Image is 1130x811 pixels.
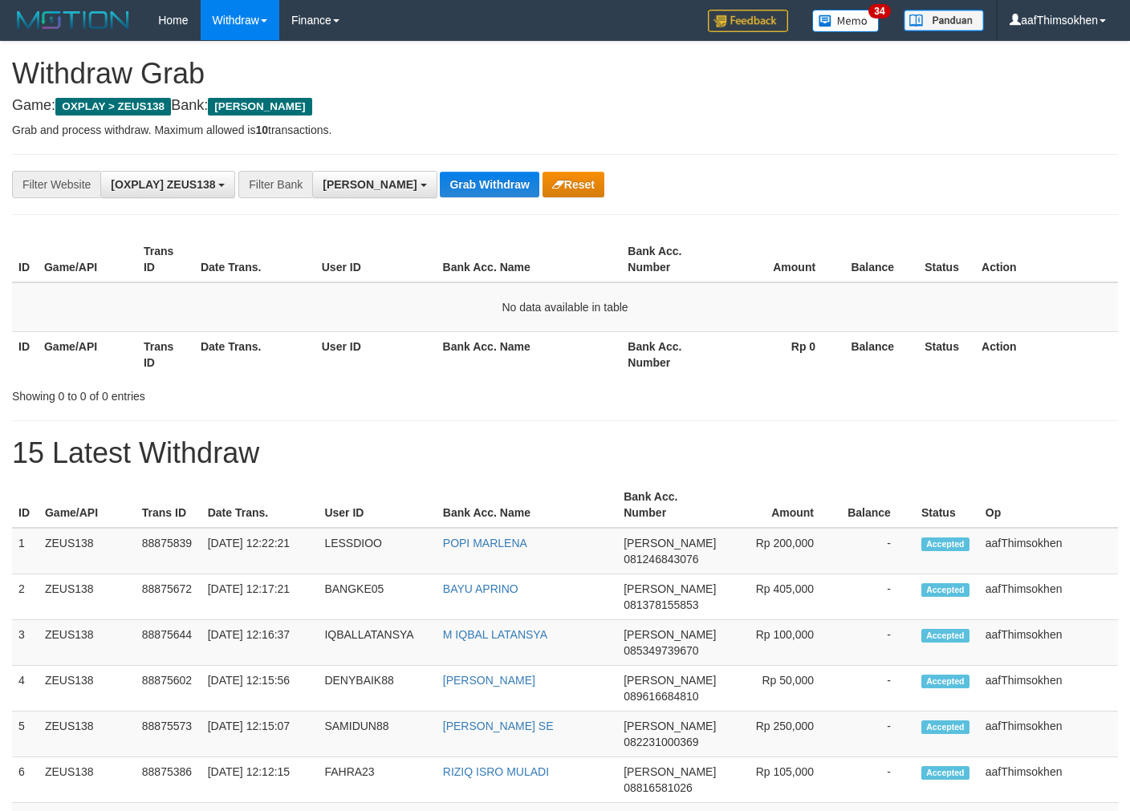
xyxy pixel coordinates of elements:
[979,482,1118,528] th: Op
[12,482,39,528] th: ID
[721,237,839,282] th: Amount
[12,98,1118,114] h4: Game: Bank:
[12,712,39,757] td: 5
[443,582,518,595] a: BAYU APRINO
[201,482,319,528] th: Date Trans.
[39,574,136,620] td: ZEUS138
[201,620,319,666] td: [DATE] 12:16:37
[617,482,722,528] th: Bank Acc. Number
[722,712,838,757] td: Rp 250,000
[137,331,194,377] th: Trans ID
[443,720,554,732] a: [PERSON_NAME] SE
[201,666,319,712] td: [DATE] 12:15:56
[443,674,535,687] a: [PERSON_NAME]
[812,10,880,32] img: Button%20Memo.svg
[721,331,839,377] th: Rp 0
[100,171,235,198] button: [OXPLAY] ZEUS138
[838,482,915,528] th: Balance
[318,482,436,528] th: User ID
[12,382,459,404] div: Showing 0 to 0 of 0 entries
[979,712,1118,757] td: aafThimsokhen
[12,58,1118,90] h1: Withdraw Grab
[838,666,915,712] td: -
[12,8,134,32] img: MOTION_logo.png
[624,553,698,566] span: Copy 081246843076 to clipboard
[624,674,716,687] span: [PERSON_NAME]
[839,331,918,377] th: Balance
[624,598,698,611] span: Copy 081378155853 to clipboard
[838,620,915,666] td: -
[315,331,437,377] th: User ID
[111,178,215,191] span: [OXPLAY] ZEUS138
[315,237,437,282] th: User ID
[921,629,969,643] span: Accepted
[39,757,136,803] td: ZEUS138
[437,331,622,377] th: Bank Acc. Name
[12,331,38,377] th: ID
[624,765,716,778] span: [PERSON_NAME]
[975,237,1118,282] th: Action
[201,528,319,574] td: [DATE] 12:22:21
[12,437,1118,469] h1: 15 Latest Withdraw
[39,666,136,712] td: ZEUS138
[12,574,39,620] td: 2
[624,736,698,748] span: Copy 082231000369 to clipboard
[621,331,721,377] th: Bank Acc. Number
[12,620,39,666] td: 3
[624,537,716,549] span: [PERSON_NAME]
[918,331,975,377] th: Status
[443,765,549,778] a: RIZIQ ISRO MULADI
[318,712,436,757] td: SAMIDUN88
[921,583,969,597] span: Accepted
[921,537,969,551] span: Accepted
[12,122,1118,138] p: Grab and process withdraw. Maximum allowed is transactions.
[318,574,436,620] td: BANGKE05
[918,237,975,282] th: Status
[39,712,136,757] td: ZEUS138
[201,574,319,620] td: [DATE] 12:17:21
[12,528,39,574] td: 1
[915,482,979,528] th: Status
[12,171,100,198] div: Filter Website
[137,237,194,282] th: Trans ID
[208,98,311,116] span: [PERSON_NAME]
[136,712,201,757] td: 88875573
[838,757,915,803] td: -
[722,482,838,528] th: Amount
[722,620,838,666] td: Rp 100,000
[136,757,201,803] td: 88875386
[318,620,436,666] td: IQBALLATANSYA
[624,644,698,657] span: Copy 085349739670 to clipboard
[979,574,1118,620] td: aafThimsokhen
[136,482,201,528] th: Trans ID
[201,712,319,757] td: [DATE] 12:15:07
[624,781,693,794] span: Copy 08816581026 to clipboard
[238,171,312,198] div: Filter Bank
[12,757,39,803] td: 6
[12,282,1118,332] td: No data available in table
[12,237,38,282] th: ID
[312,171,437,198] button: [PERSON_NAME]
[838,712,915,757] td: -
[979,666,1118,712] td: aafThimsokhen
[318,757,436,803] td: FAHRA23
[979,620,1118,666] td: aafThimsokhen
[722,574,838,620] td: Rp 405,000
[12,666,39,712] td: 4
[38,331,137,377] th: Game/API
[318,666,436,712] td: DENYBAIK88
[921,766,969,780] span: Accepted
[194,331,315,377] th: Date Trans.
[838,574,915,620] td: -
[975,331,1118,377] th: Action
[39,482,136,528] th: Game/API
[201,757,319,803] td: [DATE] 12:12:15
[136,528,201,574] td: 88875839
[838,528,915,574] td: -
[708,10,788,32] img: Feedback.jpg
[194,237,315,282] th: Date Trans.
[621,237,721,282] th: Bank Acc. Number
[722,528,838,574] td: Rp 200,000
[323,178,417,191] span: [PERSON_NAME]
[979,757,1118,803] td: aafThimsokhen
